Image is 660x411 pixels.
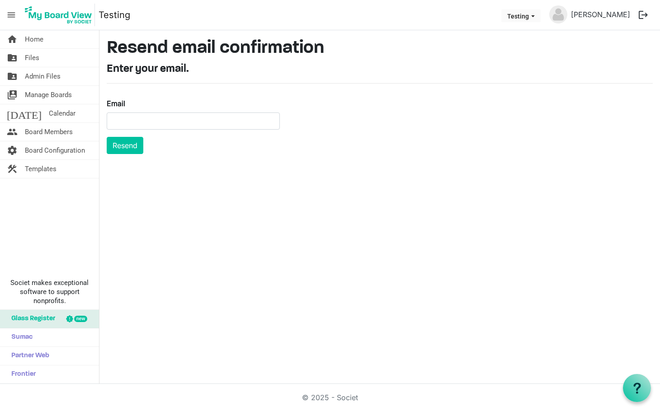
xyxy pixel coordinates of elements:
span: home [7,30,18,48]
span: folder_shared [7,49,18,67]
button: Resend [107,137,143,154]
span: settings [7,141,18,159]
span: Manage Boards [25,86,72,104]
h4: Enter your email. [107,63,653,76]
span: menu [3,6,20,23]
span: Sumac [7,328,33,346]
span: folder_shared [7,67,18,85]
span: Admin Files [25,67,61,85]
span: people [7,123,18,141]
button: logout [634,5,653,24]
span: Board Configuration [25,141,85,159]
a: My Board View Logo [22,4,99,26]
span: Partner Web [7,347,49,365]
span: Board Members [25,123,73,141]
img: no-profile-picture.svg [549,5,567,23]
span: [DATE] [7,104,42,122]
span: Home [25,30,43,48]
span: Glass Register [7,310,55,328]
a: © 2025 - Societ [302,393,358,402]
span: Societ makes exceptional software to support nonprofits. [4,278,95,305]
a: Testing [99,6,130,24]
img: My Board View Logo [22,4,95,26]
span: switch_account [7,86,18,104]
div: new [74,316,87,322]
button: Testing dropdownbutton [501,9,541,22]
span: construction [7,160,18,178]
label: Email [107,98,125,109]
span: Templates [25,160,57,178]
h1: Resend email confirmation [107,37,653,59]
span: Frontier [7,365,36,383]
a: [PERSON_NAME] [567,5,634,23]
span: Calendar [49,104,75,122]
span: Files [25,49,39,67]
